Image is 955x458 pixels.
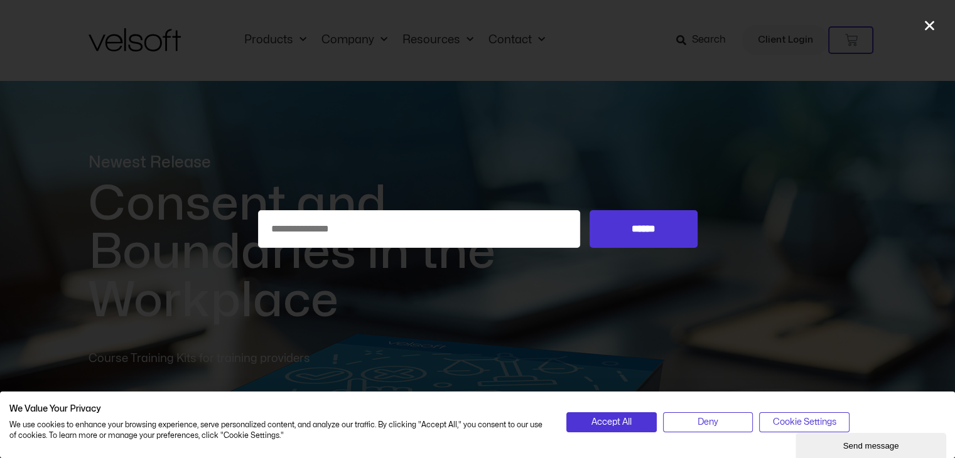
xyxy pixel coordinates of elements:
h2: We Value Your Privacy [9,403,548,415]
button: Accept all cookies [566,412,656,432]
iframe: chat widget [796,430,949,458]
button: Adjust cookie preferences [759,412,849,432]
button: Deny all cookies [663,412,753,432]
p: We use cookies to enhance your browsing experience, serve personalized content, and analyze our t... [9,420,548,441]
a: Close [923,19,936,32]
span: Cookie Settings [772,415,836,429]
span: Deny [698,415,718,429]
span: Accept All [591,415,632,429]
